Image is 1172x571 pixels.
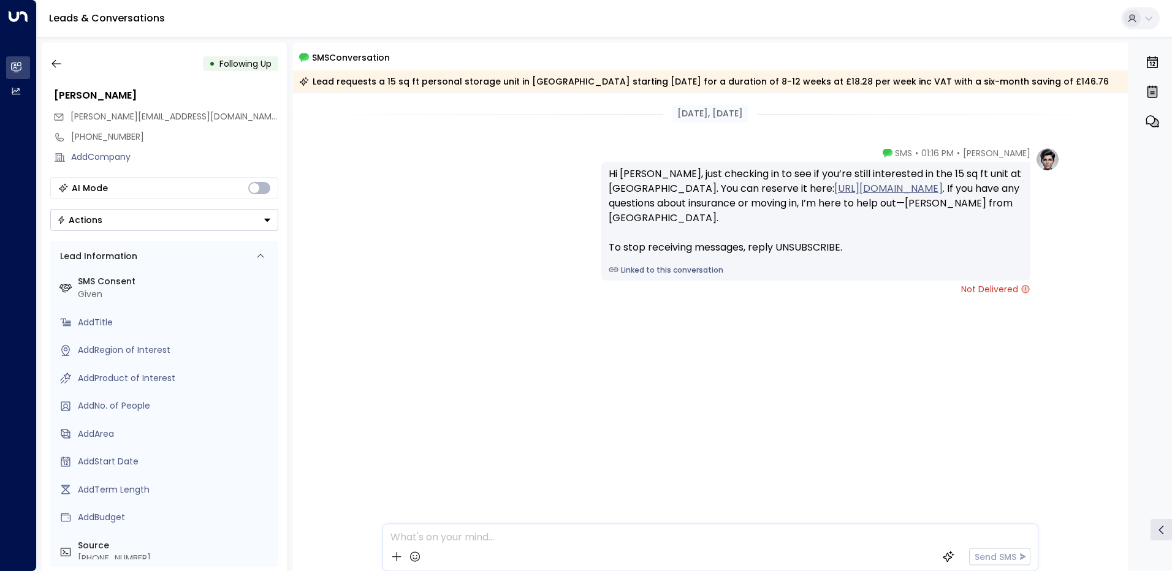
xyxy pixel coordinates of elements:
[78,288,273,301] div: Given
[78,275,273,288] label: SMS Consent
[78,399,273,412] div: AddNo. of People
[78,511,273,524] div: AddBudget
[78,539,273,552] label: Source
[72,182,108,194] div: AI Mode
[49,11,165,25] a: Leads & Conversations
[312,50,390,64] span: SMS Conversation
[963,147,1030,159] span: [PERSON_NAME]
[219,58,272,70] span: Following Up
[56,250,137,263] div: Lead Information
[71,151,278,164] div: AddCompany
[71,130,278,143] div: [PHONE_NUMBER]
[78,455,273,468] div: AddStart Date
[78,483,273,496] div: AddTerm Length
[895,147,912,159] span: SMS
[834,181,943,196] a: [URL][DOMAIN_NAME]
[78,552,273,565] div: [PHONE_NUMBER]
[209,53,215,75] div: •
[921,147,954,159] span: 01:16 PM
[78,428,273,441] div: AddArea
[70,110,280,123] span: [PERSON_NAME][EMAIL_ADDRESS][DOMAIN_NAME]
[50,209,278,231] button: Actions
[70,110,278,123] span: najime@outlook.com
[78,372,273,385] div: AddProduct of Interest
[78,344,273,357] div: AddRegion of Interest
[672,105,748,123] div: [DATE], [DATE]
[609,167,1023,255] div: Hi [PERSON_NAME], just checking in to see if you’re still interested in the 15 sq ft unit at [GEO...
[915,147,918,159] span: •
[50,209,278,231] div: Button group with a nested menu
[78,316,273,329] div: AddTitle
[609,265,1023,276] a: Linked to this conversation
[54,88,278,103] div: [PERSON_NAME]
[961,283,1030,295] span: Not Delivered
[57,214,102,225] div: Actions
[1035,147,1060,172] img: profile-logo.png
[299,75,1109,88] div: Lead requests a 15 sq ft personal storage unit in [GEOGRAPHIC_DATA] starting [DATE] for a duratio...
[957,147,960,159] span: •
